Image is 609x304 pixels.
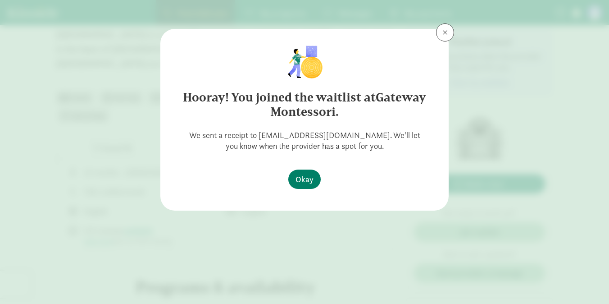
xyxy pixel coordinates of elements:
strong: Gateway Montessori. [270,90,426,119]
h6: Hooray! You joined the waitlist at [178,90,431,119]
img: illustration-child1.png [282,43,327,79]
button: Okay [288,170,321,189]
p: We sent a receipt to [EMAIL_ADDRESS][DOMAIN_NAME]. We'll let you know when the provider has a spo... [175,130,434,152]
span: Okay [295,173,314,185]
